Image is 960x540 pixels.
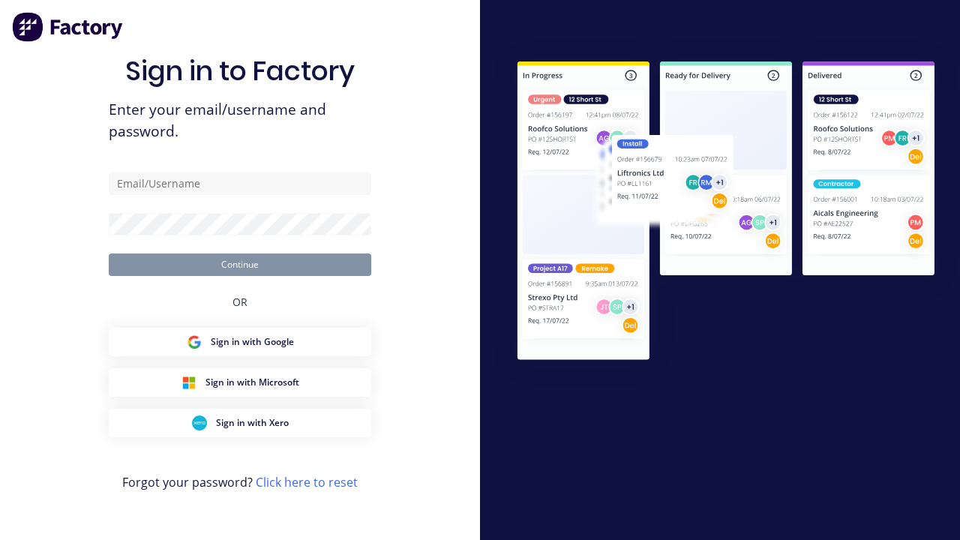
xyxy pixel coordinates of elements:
a: Click here to reset [256,474,358,490]
img: Factory [12,12,124,42]
img: Xero Sign in [192,415,207,430]
button: Google Sign inSign in with Google [109,328,371,356]
input: Email/Username [109,172,371,195]
button: Xero Sign inSign in with Xero [109,409,371,437]
span: Sign in with Xero [216,416,289,430]
span: Sign in with Google [211,335,294,349]
span: Forgot your password? [122,473,358,491]
span: Enter your email/username and password. [109,99,371,142]
img: Google Sign in [187,334,202,349]
span: Sign in with Microsoft [205,376,299,389]
button: Continue [109,253,371,276]
button: Microsoft Sign inSign in with Microsoft [109,368,371,397]
img: Sign in [492,38,960,387]
div: OR [232,276,247,328]
h1: Sign in to Factory [125,55,355,87]
img: Microsoft Sign in [181,375,196,390]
